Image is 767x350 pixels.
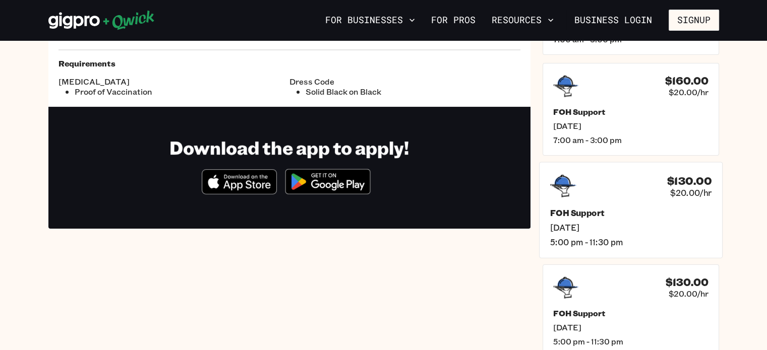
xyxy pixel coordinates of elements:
button: For Businesses [321,12,419,29]
h5: FOH Support [550,207,711,218]
li: Solid Black on Black [306,87,520,97]
span: [DATE] [550,222,711,232]
span: Dress Code [289,77,520,87]
span: $20.00/hr [669,87,709,97]
h4: $160.00 [665,75,709,87]
h5: FOH Support [553,308,709,318]
button: Signup [669,10,719,31]
h1: Download the app to apply! [169,136,409,159]
img: Get it on Google Play [279,163,377,200]
h5: FOH Support [553,107,709,117]
button: Resources [488,12,558,29]
span: $20.00/hr [669,289,709,299]
a: $160.00$20.00/hrFOH Support[DATE]7:00 am - 3:00 pm [543,63,719,156]
span: 5:00 pm - 11:30 pm [553,336,709,346]
a: For Pros [427,12,480,29]
span: [DATE] [553,121,709,131]
a: Business Login [566,10,661,31]
span: $20.00/hr [670,187,712,197]
h5: Requirements [58,58,520,68]
h4: $130.00 [667,174,711,187]
a: Download on the App Store [202,186,277,196]
span: 7:00 am - 3:00 pm [553,135,709,145]
span: [DATE] [553,322,709,332]
h4: $130.00 [666,276,709,289]
span: 5:00 pm - 11:30 pm [550,237,711,247]
span: [MEDICAL_DATA] [58,77,289,87]
li: Proof of Vaccination [75,87,289,97]
a: $130.00$20.00/hrFOH Support[DATE]5:00 pm - 11:30 pm [539,162,723,258]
